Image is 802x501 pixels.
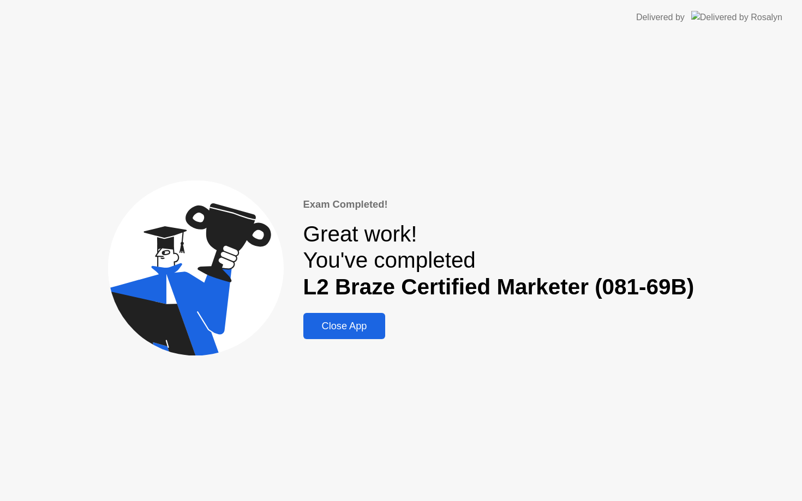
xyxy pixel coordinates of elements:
img: Delivered by Rosalyn [691,11,782,23]
div: Close App [307,321,382,332]
div: Exam Completed! [303,197,695,212]
b: L2 Braze Certified Marketer (081-69B) [303,274,695,299]
button: Close App [303,313,386,339]
div: Great work! You've completed [303,221,695,300]
div: Delivered by [636,11,685,24]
